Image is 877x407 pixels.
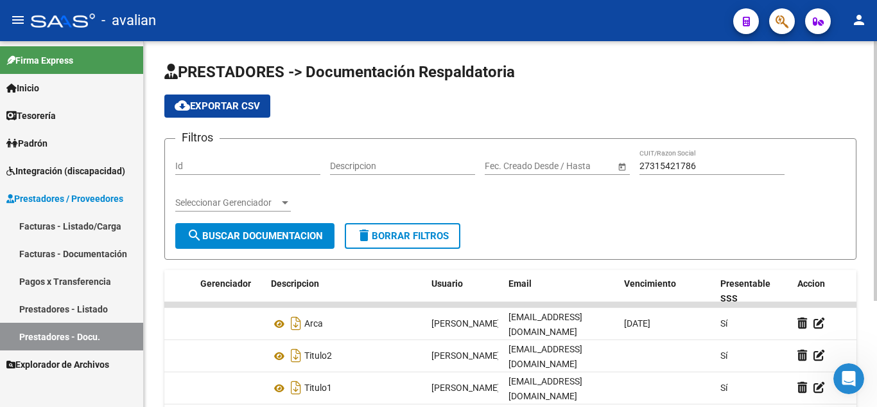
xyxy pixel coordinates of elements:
span: [EMAIL_ADDRESS][DOMAIN_NAME] [508,312,582,337]
datatable-header-cell: Gerenciador [195,270,266,312]
i: Descargar documento [288,377,304,398]
input: Fecha inicio [485,161,532,172]
i: Descargar documento [288,313,304,334]
span: - avalian [101,6,156,35]
span: Sí [720,318,727,329]
span: Descripcion [271,278,319,289]
span: Gerenciador [200,278,251,289]
button: Exportar CSV [164,95,270,118]
button: Open calendar [615,159,629,173]
span: Borrar Filtros [356,230,449,242]
i: Descargar documento [288,345,304,366]
span: Sí [720,383,727,393]
mat-icon: menu [10,12,26,28]
button: Borrar Filtros [345,223,460,249]
span: Accion [797,278,825,289]
span: Tesorería [6,109,56,123]
span: Firma Express [6,53,73,68]
span: Prestadores / Proveedores [6,192,123,206]
datatable-header-cell: Usuario [426,270,503,312]
input: Fecha fin [543,161,605,172]
span: [PERSON_NAME] [431,383,500,393]
mat-icon: cloud_download [175,98,190,113]
span: Sí [720,350,727,361]
mat-icon: person [851,12,867,28]
span: [PERSON_NAME] [431,350,500,361]
span: Titulo2 [304,351,332,361]
datatable-header-cell: Accion [792,270,856,312]
mat-icon: delete [356,228,372,243]
span: Exportar CSV [175,100,260,112]
mat-icon: search [187,228,202,243]
datatable-header-cell: Descripcion [266,270,426,312]
button: Buscar Documentacion [175,223,334,249]
iframe: Intercom live chat [833,363,864,394]
span: Vencimiento [624,278,676,289]
span: Usuario [431,278,463,289]
span: [EMAIL_ADDRESS][DOMAIN_NAME] [508,344,582,369]
h3: Filtros [175,129,220,147]
span: Titulo1 [304,383,332,393]
span: Arca [304,319,323,329]
span: PRESTADORES -> Documentación Respaldatoria [164,63,515,81]
span: Buscar Documentacion [187,230,323,242]
span: [PERSON_NAME] [431,318,500,329]
span: [DATE] [624,318,650,329]
span: Email [508,278,532,289]
span: Explorador de Archivos [6,357,109,372]
span: [EMAIL_ADDRESS][DOMAIN_NAME] [508,376,582,401]
span: Inicio [6,81,39,95]
datatable-header-cell: Vencimiento [619,270,715,312]
datatable-header-cell: Presentable SSS [715,270,792,312]
span: Integración (discapacidad) [6,164,125,178]
span: Padrón [6,136,48,150]
datatable-header-cell: Email [503,270,619,312]
span: Presentable SSS [720,278,770,303]
span: Seleccionar Gerenciador [175,197,279,208]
